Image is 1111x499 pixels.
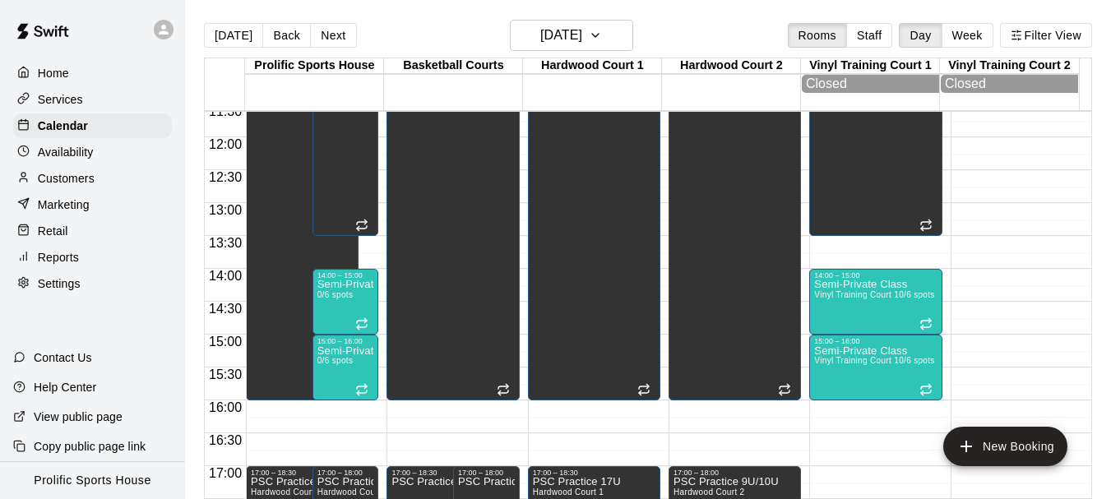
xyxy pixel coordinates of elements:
[814,337,937,345] div: 15:00 – 16:00
[34,438,146,455] p: Copy public page link
[355,219,368,232] span: Recurring event
[497,383,510,396] span: Recurring event
[945,76,1074,91] div: Closed
[312,269,379,335] div: 14:00 – 15:00: Semi-Private Class
[846,23,893,48] button: Staff
[662,58,801,74] div: Hardwood Court 2
[317,290,354,299] span: 0/6 spots filled
[13,219,172,243] a: Retail
[38,196,90,213] p: Marketing
[34,472,150,489] p: Prolific Sports House
[317,271,374,280] div: 14:00 – 15:00
[317,487,389,497] span: Hardwood Court 2
[919,383,933,396] span: Recurring event
[205,302,246,316] span: 14:30
[899,290,935,299] span: 0/6 spots filled
[38,118,88,134] p: Calendar
[205,466,246,480] span: 17:00
[13,140,172,164] a: Availability
[919,317,933,330] span: Recurring event
[533,469,655,477] div: 17:00 – 18:30
[533,487,604,497] span: Hardwood Court 1
[262,23,311,48] button: Back
[13,87,172,112] a: Services
[204,23,263,48] button: [DATE]
[809,335,942,400] div: 15:00 – 16:00: Semi-Private Class
[13,166,172,191] a: Customers
[943,427,1067,466] button: add
[778,383,791,396] span: Recurring event
[806,76,935,91] div: Closed
[809,269,942,335] div: 14:00 – 15:00: Semi-Private Class
[940,58,1079,74] div: Vinyl Training Court 2
[899,23,942,48] button: Day
[391,469,494,477] div: 17:00 – 18:30
[34,409,123,425] p: View public page
[38,223,68,239] p: Retail
[814,290,899,299] span: Vinyl Training Court 1
[919,219,933,232] span: Recurring event
[205,400,246,414] span: 16:00
[788,23,847,48] button: Rooms
[205,236,246,250] span: 13:30
[13,271,172,296] a: Settings
[310,23,356,48] button: Next
[13,61,172,85] a: Home
[317,356,354,365] span: 0/6 spots filled
[458,469,515,477] div: 17:00 – 18:00
[205,203,246,217] span: 13:00
[245,58,384,74] div: Prolific Sports House
[38,144,94,160] p: Availability
[1000,23,1092,48] button: Filter View
[13,245,172,270] a: Reports
[899,356,935,365] span: 0/6 spots filled
[814,356,899,365] span: Vinyl Training Court 1
[814,271,937,280] div: 14:00 – 15:00
[205,137,246,151] span: 12:00
[355,317,368,330] span: Recurring event
[510,20,633,51] button: [DATE]
[540,24,582,47] h6: [DATE]
[251,487,322,497] span: Hardwood Court 1
[801,58,940,74] div: Vinyl Training Court 1
[205,170,246,184] span: 12:30
[34,349,92,366] p: Contact Us
[205,104,246,118] span: 11:30
[674,487,745,497] span: Hardwood Court 2
[523,58,662,74] div: Hardwood Court 1
[317,469,374,477] div: 17:00 – 18:00
[38,275,81,292] p: Settings
[13,113,172,138] a: Calendar
[384,58,523,74] div: Basketball Courts
[674,469,796,477] div: 17:00 – 18:00
[205,269,246,283] span: 14:00
[34,379,96,395] p: Help Center
[251,469,354,477] div: 17:00 – 18:30
[355,383,368,396] span: Recurring event
[38,65,69,81] p: Home
[312,335,379,400] div: 15:00 – 16:00: Semi-Private Class
[205,367,246,381] span: 15:30
[38,249,79,266] p: Reports
[205,335,246,349] span: 15:00
[38,170,95,187] p: Customers
[38,91,83,108] p: Services
[13,192,172,217] a: Marketing
[317,337,374,345] div: 15:00 – 16:00
[205,433,246,447] span: 16:30
[637,383,650,396] span: Recurring event
[942,23,993,48] button: Week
